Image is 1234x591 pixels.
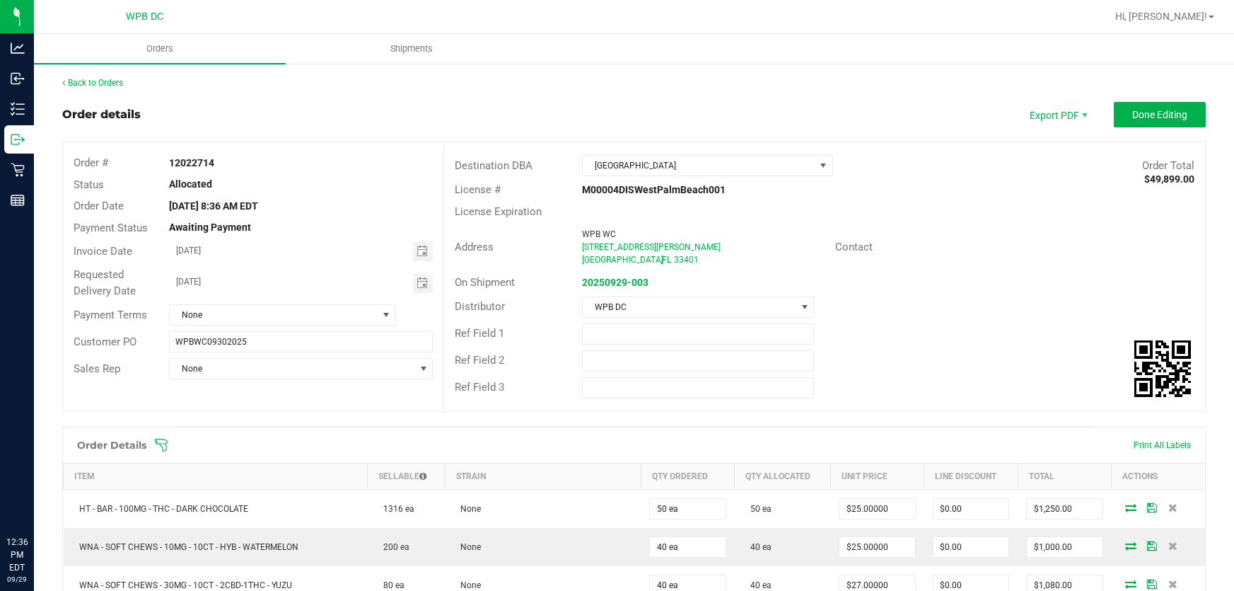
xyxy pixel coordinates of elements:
span: Payment Terms [74,309,147,321]
span: On Shipment [455,276,515,289]
strong: Allocated [169,178,212,190]
span: None [453,580,481,590]
h1: Order Details [77,440,146,451]
span: , [660,255,662,265]
th: Sellable [368,463,445,489]
span: WPB DC [583,297,796,317]
span: Toggle calendar [413,241,433,261]
p: 09/29 [6,574,28,585]
a: Shipments [286,34,537,64]
span: Save Order Detail [1141,503,1163,512]
a: Back to Orders [62,78,123,88]
span: Address [455,241,494,253]
strong: $49,899.00 [1144,173,1194,185]
span: Delete Order Detail [1163,580,1184,588]
span: Requested Delivery Date [74,268,136,297]
span: [GEOGRAPHIC_DATA] [582,255,663,265]
span: [STREET_ADDRESS][PERSON_NAME] [582,242,721,252]
strong: M00004DISWestPalmBeach001 [582,184,726,195]
span: 40 ea [743,542,772,552]
span: 80 ea [376,580,404,590]
span: Contact [835,241,873,253]
span: Payment Status [74,222,148,234]
th: Item [64,463,368,489]
span: Save Order Detail [1141,541,1163,550]
th: Unit Price [830,463,924,489]
span: Hi, [PERSON_NAME]! [1115,11,1207,22]
span: None [170,305,378,325]
span: Delete Order Detail [1163,541,1184,550]
span: Order Date [74,200,124,212]
inline-svg: Inbound [11,71,25,86]
inline-svg: Reports [11,193,25,207]
input: 0 [839,499,914,519]
span: Customer PO [74,335,136,348]
iframe: Resource center unread badge [42,476,59,493]
span: FL [662,255,671,265]
inline-svg: Outbound [11,132,25,147]
strong: 12022714 [169,157,214,168]
span: Toggle calendar [413,273,433,293]
span: Ref Field 2 [455,354,504,367]
strong: Awaiting Payment [169,222,251,233]
th: Actions [1112,463,1205,489]
span: Sales Rep [74,362,120,375]
inline-svg: Analytics [11,41,25,55]
span: Delete Order Detail [1163,503,1184,512]
span: None [453,542,481,552]
span: 200 ea [376,542,409,552]
a: Orders [34,34,286,64]
th: Total [1018,463,1111,489]
span: Status [74,178,104,191]
span: WPB DC [126,11,163,23]
a: 20250929-003 [582,277,648,288]
input: 0 [933,499,1008,519]
span: Save Order Detail [1141,580,1163,588]
span: Distributor [455,300,505,313]
button: Done Editing [1114,102,1206,127]
input: 0 [1027,499,1102,519]
th: Qty Allocated [735,463,831,489]
span: 33401 [674,255,699,265]
iframe: Resource center [14,478,57,520]
span: Order # [74,156,108,169]
span: 40 ea [743,580,772,590]
span: None [170,359,415,379]
span: HT - BAR - 100MG - THC - DARK CHOCOLATE [72,504,248,514]
span: 50 ea [743,504,772,514]
p: 12:36 PM EDT [6,536,28,574]
inline-svg: Retail [11,163,25,177]
span: Shipments [371,42,452,55]
span: License # [455,183,501,196]
th: Line Discount [924,463,1018,489]
span: Orders [127,42,192,55]
span: [GEOGRAPHIC_DATA] [583,156,815,176]
li: Export PDF [1015,102,1100,127]
inline-svg: Inventory [11,102,25,116]
qrcode: 12022714 [1134,340,1191,397]
strong: [DATE] 8:36 AM EDT [169,200,258,212]
span: WPB WC [582,229,616,239]
span: None [453,504,481,514]
span: 1316 ea [376,504,414,514]
th: Strain [445,463,641,489]
span: WNA - SOFT CHEWS - 30MG - 10CT - 2CBD-1THC - YUZU [72,580,292,590]
th: Qty Ordered [641,463,734,489]
img: Scan me! [1134,340,1191,397]
span: Destination DBA [455,159,532,172]
span: Ref Field 1 [455,327,504,340]
span: Ref Field 3 [455,381,504,394]
div: Order details [62,106,141,123]
span: Invoice Date [74,245,132,258]
input: 0 [650,537,725,557]
span: Order Total [1142,159,1194,172]
input: 0 [650,499,725,519]
input: 0 [839,537,914,557]
span: WNA - SOFT CHEWS - 10MG - 10CT - HYB - WATERMELON [72,542,298,552]
span: License Expiration [455,205,542,218]
input: 0 [933,537,1008,557]
input: 0 [1027,537,1102,557]
span: Done Editing [1132,109,1187,120]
